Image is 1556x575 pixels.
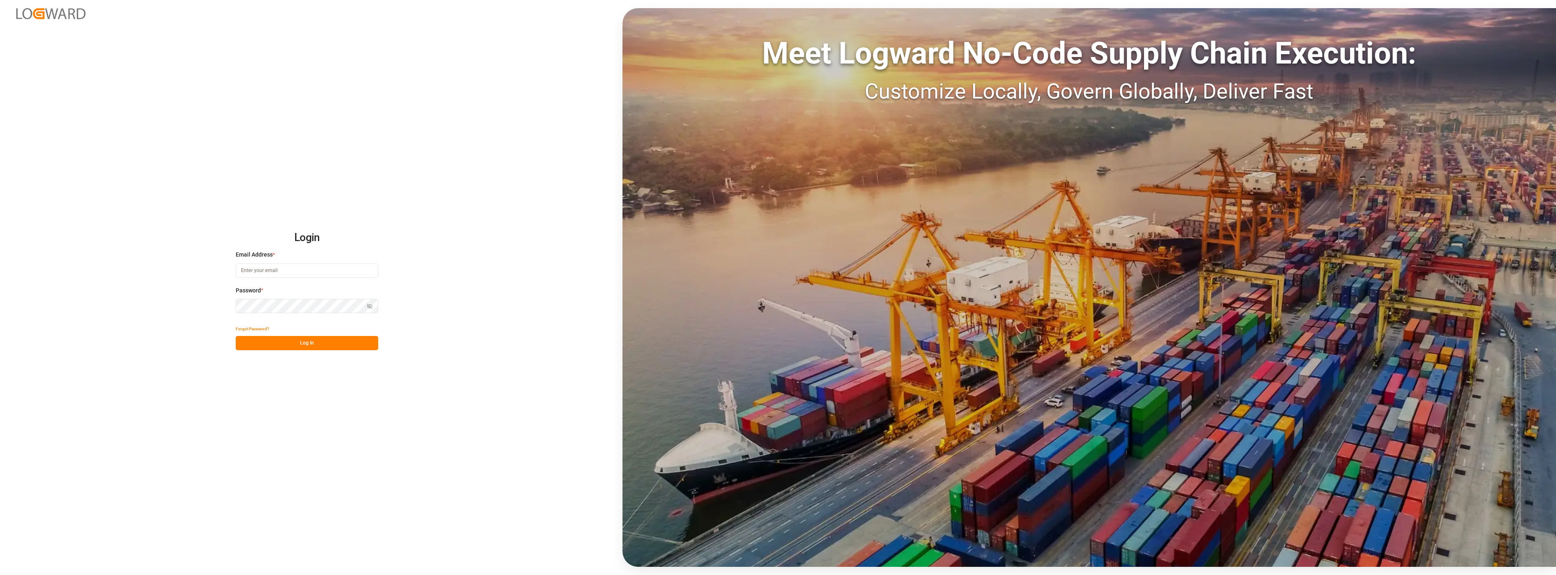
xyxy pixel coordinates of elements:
[622,31,1556,76] div: Meet Logward No-Code Supply Chain Execution:
[236,225,378,251] h2: Login
[236,263,378,278] input: Enter your email
[236,336,378,350] button: Log In
[236,286,261,295] span: Password
[16,8,85,19] img: Logward_new_orange.png
[236,322,269,336] button: Forgot Password?
[236,250,273,259] span: Email Address
[622,76,1556,108] div: Customize Locally, Govern Globally, Deliver Fast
